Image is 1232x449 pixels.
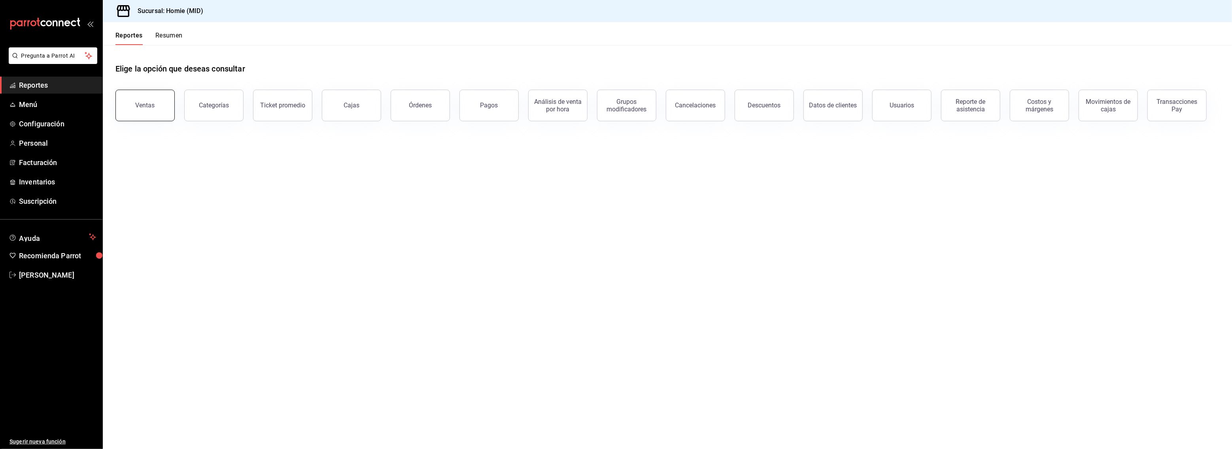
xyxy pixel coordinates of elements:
[19,177,96,187] span: Inventarios
[19,232,86,242] span: Ayuda
[19,118,96,129] span: Configuración
[1147,90,1207,121] button: Transacciones Pay
[459,90,519,121] button: Pagos
[344,101,360,110] div: Cajas
[602,98,651,113] div: Grupos modificadores
[115,32,143,45] button: Reportes
[666,90,725,121] button: Cancelaciones
[809,101,857,109] div: Datos de clientes
[155,32,183,45] button: Resumen
[136,101,155,109] div: Ventas
[803,90,863,121] button: Datos de clientes
[1010,90,1069,121] button: Costos y márgenes
[199,101,229,109] div: Categorías
[533,98,582,113] div: Análisis de venta por hora
[1153,98,1202,113] div: Transacciones Pay
[409,101,432,109] div: Órdenes
[480,101,498,109] div: Pagos
[19,270,96,280] span: [PERSON_NAME]
[131,6,203,16] h3: Sucursal: Homie (MID)
[115,63,245,75] h1: Elige la opción que deseas consultar
[19,80,96,90] span: Reportes
[735,90,794,121] button: Descuentos
[19,250,96,261] span: Recomienda Parrot
[9,438,96,446] span: Sugerir nueva función
[19,138,96,148] span: Personal
[115,32,183,45] div: navigation tabs
[1015,98,1064,113] div: Costos y márgenes
[391,90,450,121] button: Órdenes
[1084,98,1133,113] div: Movimientos de cajas
[597,90,656,121] button: Grupos modificadores
[6,57,97,66] a: Pregunta a Parrot AI
[21,52,85,60] span: Pregunta a Parrot AI
[253,90,312,121] button: Ticket promedio
[260,101,305,109] div: Ticket promedio
[748,101,781,109] div: Descuentos
[946,98,995,113] div: Reporte de asistencia
[19,196,96,207] span: Suscripción
[322,90,381,121] a: Cajas
[184,90,244,121] button: Categorías
[941,90,1000,121] button: Reporte de asistencia
[19,99,96,110] span: Menú
[528,90,588,121] button: Análisis de venta por hora
[115,90,175,121] button: Ventas
[9,47,97,64] button: Pregunta a Parrot AI
[675,101,716,109] div: Cancelaciones
[1079,90,1138,121] button: Movimientos de cajas
[87,21,93,27] button: open_drawer_menu
[19,157,96,168] span: Facturación
[890,101,914,109] div: Usuarios
[872,90,932,121] button: Usuarios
